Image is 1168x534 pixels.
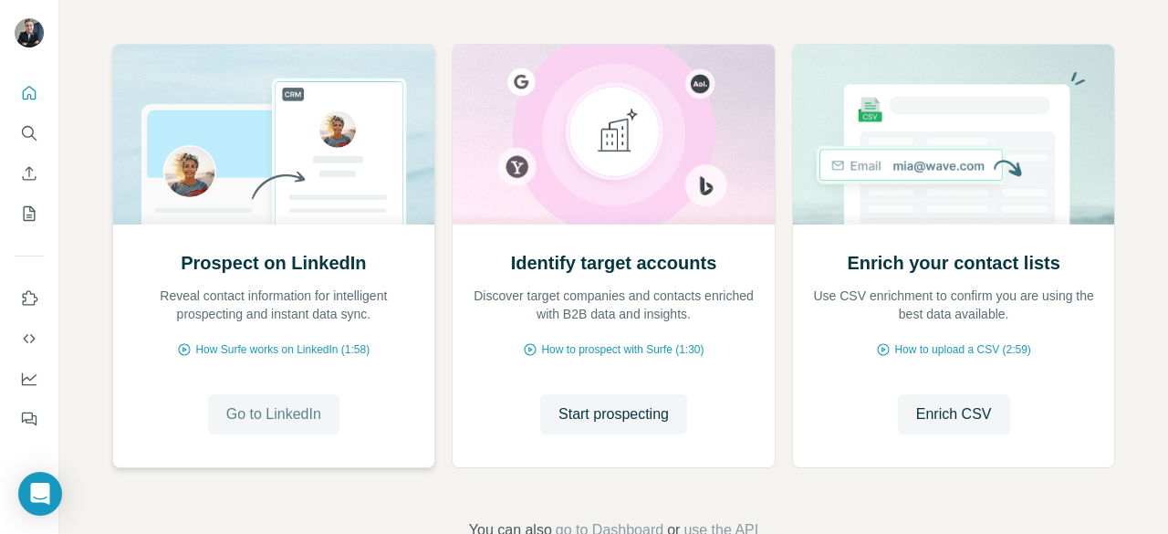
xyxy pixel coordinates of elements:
button: Dashboard [15,362,44,395]
button: Go to LinkedIn [208,394,339,435]
h2: Enrich your contact lists [847,250,1059,276]
h2: Prospect on LinkedIn [181,250,366,276]
p: Discover target companies and contacts enriched with B2B data and insights. [471,287,756,323]
img: Enrich your contact lists [792,45,1116,225]
span: Start prospecting [558,403,669,425]
span: Go to LinkedIn [226,403,321,425]
div: Open Intercom Messenger [18,472,62,516]
h2: Identify target accounts [511,250,717,276]
img: Identify target accounts [452,45,776,225]
img: Prospect on LinkedIn [112,45,436,225]
span: How Surfe works on LinkedIn (1:58) [195,341,370,358]
span: Enrich CSV [916,403,992,425]
button: Start prospecting [540,394,687,435]
button: My lists [15,197,44,230]
button: Enrich CSV [898,394,1010,435]
span: How to prospect with Surfe (1:30) [541,341,704,358]
button: Use Surfe on LinkedIn [15,282,44,315]
button: Use Surfe API [15,322,44,355]
button: Enrich CSV [15,157,44,190]
img: Avatar [15,18,44,47]
span: How to upload a CSV (2:59) [894,341,1030,358]
p: Reveal contact information for intelligent prospecting and instant data sync. [131,287,417,323]
button: Search [15,117,44,150]
button: Quick start [15,77,44,110]
button: Feedback [15,403,44,435]
p: Use CSV enrichment to confirm you are using the best data available. [811,287,1097,323]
